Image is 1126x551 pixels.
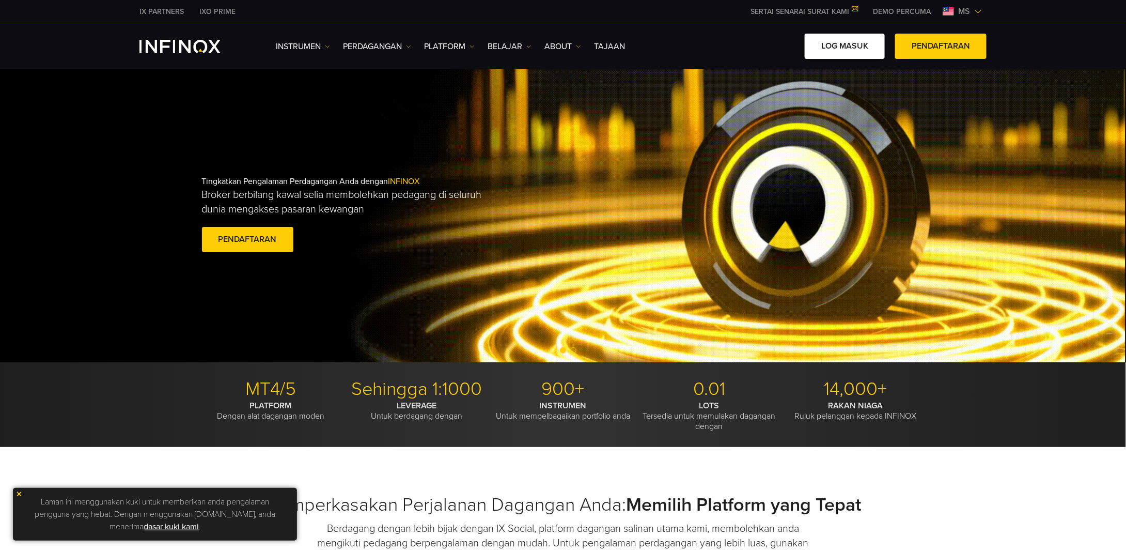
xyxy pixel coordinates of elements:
span: ms [954,5,974,18]
p: Untuk berdagang dengan [348,401,486,421]
img: yellow close icon [15,491,23,498]
strong: PLATFORM [250,401,292,411]
p: Untuk mempelbagaikan portfolio anda [494,401,632,421]
p: Laman ini menggunakan kuki untuk memberikan anda pengalaman pengguna yang hebat. Dengan menggunak... [18,493,292,535]
strong: LEVERAGE [397,401,437,411]
a: INFINOX MENU [865,6,939,17]
p: 0.01 [640,378,778,401]
p: Tersedia untuk memulakan dagangan dengan [640,401,778,432]
a: Log masuk [805,34,885,59]
a: INFINOX Logo [139,40,245,53]
a: Belajar [488,40,531,53]
span: Go to slide 1 [550,347,556,354]
div: Tingkatkan Pengalaman Perdagangan Anda dengan [202,160,585,271]
a: INFINOX [132,6,192,17]
p: 14,000+ [786,378,925,401]
h2: Memperkasakan Perjalanan Dagangan Anda: [201,494,925,516]
a: PLATFORM [424,40,475,53]
span: Go to slide 2 [560,347,566,354]
strong: RAKAN NIAGA [828,401,883,411]
p: Broker berbilang kawal selia membolehkan pedagang di seluruh dunia mengakses pasaran kewangan [202,188,509,217]
a: Pendaftaran [895,34,987,59]
strong: LOTS [699,401,720,411]
strong: INSTRUMEN [540,401,587,411]
a: Tajaan [594,40,625,53]
a: dasar kuki kami [144,522,199,532]
p: Dengan alat dagangan moden [201,401,340,421]
a: Pendaftaran [202,227,293,252]
a: PERDAGANGAN [343,40,411,53]
p: 900+ [494,378,632,401]
p: Sehingga 1:1000 [348,378,486,401]
a: INFINOX [192,6,243,17]
a: SERTAI SENARAI SURAT KAMI [743,7,865,16]
p: Rujuk pelanggan kepada INFINOX [786,401,925,421]
span: INFINOX [388,176,420,187]
p: MT4/5 [201,378,340,401]
a: Instrumen [276,40,330,53]
strong: Memilih Platform yang Tepat [626,494,861,516]
a: ABOUT [544,40,581,53]
span: Go to slide 3 [570,347,576,354]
